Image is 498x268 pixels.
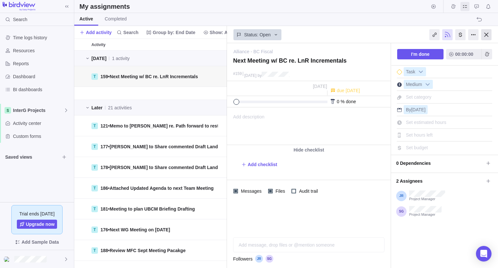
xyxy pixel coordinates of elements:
[26,221,55,227] span: Upgrade now
[110,123,237,128] span: Memo to Donna re. Path forward to restart TN IC
[273,187,287,196] span: Files
[233,256,253,262] span: Followers
[13,34,71,41] span: Time logs history
[429,29,440,40] div: Copy link
[110,165,258,170] span: Donna to Share commented Draft Lands Transfer with BC
[406,94,432,100] span: Set category
[396,158,484,169] span: 0 Dependencies
[472,2,481,11] span: Approval requests
[406,132,433,138] span: Set hours left
[404,80,424,89] span: Medium
[21,238,59,246] span: Add Sample Data
[110,248,185,253] span: Review MFC Sept Meeting Pacakge
[482,49,492,59] span: Add time entry
[101,186,108,191] span: 186
[60,152,69,162] span: Browse views
[74,51,227,268] div: grid
[13,107,64,114] span: InterG Projects
[112,55,129,62] span: 1 activity
[484,2,493,11] span: Notifications
[89,116,245,136] div: Activity
[296,187,319,196] span: Audit trail
[13,47,71,54] span: Resources
[409,213,442,217] span: Project Manager
[89,66,245,87] div: Activity
[89,178,245,199] div: Activity
[406,120,446,125] span: Set estimated hours
[89,136,245,157] div: Activity
[476,246,492,262] div: Open Intercom Messenger
[101,185,214,191] span: •
[79,16,93,22] span: Active
[91,226,98,233] div: T
[406,145,428,150] span: Set budget
[404,67,417,77] span: Task
[110,144,285,149] span: Donna to Share commented Draft Lands Transfer w/ Rick
[89,39,245,50] div: Activity
[4,255,12,263] div: Sophie Gonthier
[455,50,473,58] span: 00:00:00
[449,5,458,10] a: Time logs
[396,176,484,187] span: 2 Assignees
[91,164,98,171] div: T
[411,107,425,112] span: [DATE]
[91,143,98,150] div: T
[241,160,277,169] span: Add checklist
[114,28,141,37] span: Search
[5,154,60,160] span: Saved views
[227,108,265,145] span: Add description
[397,69,402,75] div: This is a milestone
[101,123,108,128] span: 121
[89,240,245,261] div: Activity
[101,227,108,232] span: 176
[101,73,198,80] span: •
[201,28,285,37] span: Show: Activities without end date
[313,84,327,89] span: [DATE]
[244,31,271,38] span: Status: Open
[101,206,195,212] span: •
[337,99,339,104] span: 0
[227,145,391,155] div: Hide checklist
[79,2,130,11] h2: My assignments
[110,186,213,191] span: Attached Updated Agenda to next Team Meeting
[91,185,98,191] div: T
[144,28,198,37] span: Group by: End Date
[258,73,262,78] span: by
[89,87,245,100] div: Activity
[13,16,27,23] span: Search
[105,16,127,22] span: Completed
[233,72,242,76] div: #159
[91,104,102,111] span: Later
[455,29,466,40] div: Billing
[101,226,170,233] span: •
[4,257,12,262] img: Show
[91,73,98,80] div: T
[233,48,273,55] a: Alliance - BC Fiscal
[101,247,185,254] span: •
[340,99,356,104] span: % done
[101,164,245,171] span: •
[475,15,484,24] span: The action will be undone: setting 'I'm done' for task assignment
[91,42,105,48] span: Activity
[17,220,57,229] a: Upgrade now
[153,29,195,36] span: Group by: End Date
[449,2,458,11] span: Time logs
[91,123,98,129] div: T
[13,120,71,127] span: Activity center
[442,29,453,40] div: Unfollow
[460,5,469,10] a: My assignments
[101,143,245,150] span: •
[89,157,245,178] div: Activity
[123,29,138,36] span: Search
[101,123,238,129] span: •
[484,5,493,10] a: Notifications
[110,74,198,79] span: Next Meeting w/ BC re. LnR Incrementals
[86,29,112,36] span: Add activity
[91,206,98,212] div: T
[101,144,108,149] span: 177
[110,227,170,232] span: Next WG Meeting on Sept. 9, 2025
[5,237,69,247] span: Add Sample Data
[406,107,411,112] span: By
[13,133,71,140] span: Custom forms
